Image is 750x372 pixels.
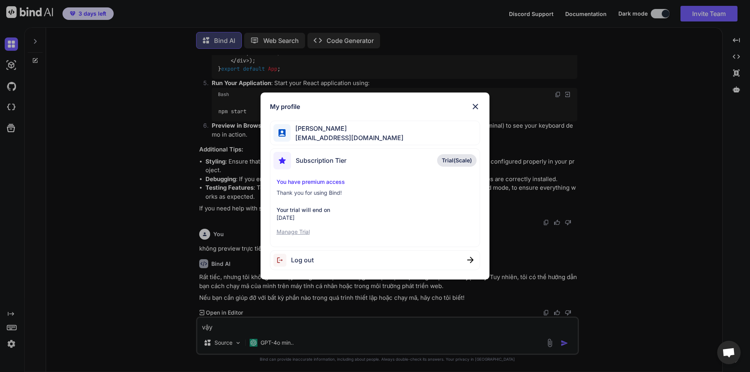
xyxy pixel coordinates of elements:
[277,189,474,197] p: Thank you for using Bind!
[467,257,473,263] img: close
[442,157,472,164] span: Trial(Scale)
[471,102,480,111] img: close
[277,214,474,222] p: [DATE]
[291,124,404,133] span: [PERSON_NAME]
[291,133,404,142] span: [EMAIL_ADDRESS][DOMAIN_NAME]
[277,206,474,214] p: Your trial will end on
[277,178,474,186] p: You have premium access
[270,102,300,111] h1: My profile
[279,129,286,137] img: profile
[273,152,291,169] img: subscription
[273,254,291,267] img: logout
[296,156,346,165] span: Subscription Tier
[277,228,474,236] p: Manage Trial
[291,255,314,265] span: Log out
[717,341,741,364] div: Open chat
